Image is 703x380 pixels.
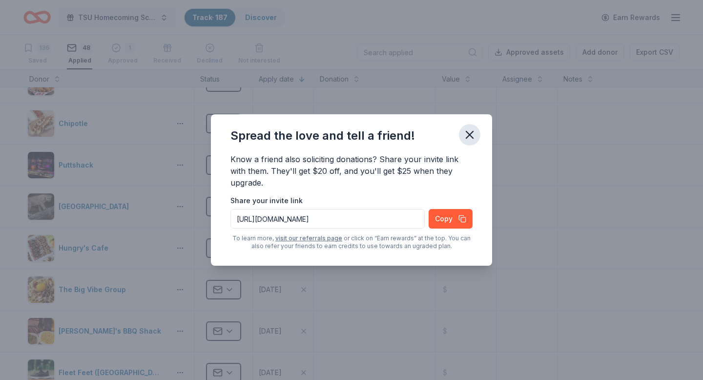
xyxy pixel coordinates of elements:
[230,196,303,206] label: Share your invite link
[429,209,473,229] button: Copy
[275,234,342,242] a: visit our referrals page
[230,128,415,144] div: Spread the love and tell a friend!
[230,153,473,190] div: Know a friend also soliciting donations? Share your invite link with them. They'll get $20 off, a...
[230,234,473,250] div: To learn more, or click on “Earn rewards” at the top. You can also refer your friends to earn cre...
